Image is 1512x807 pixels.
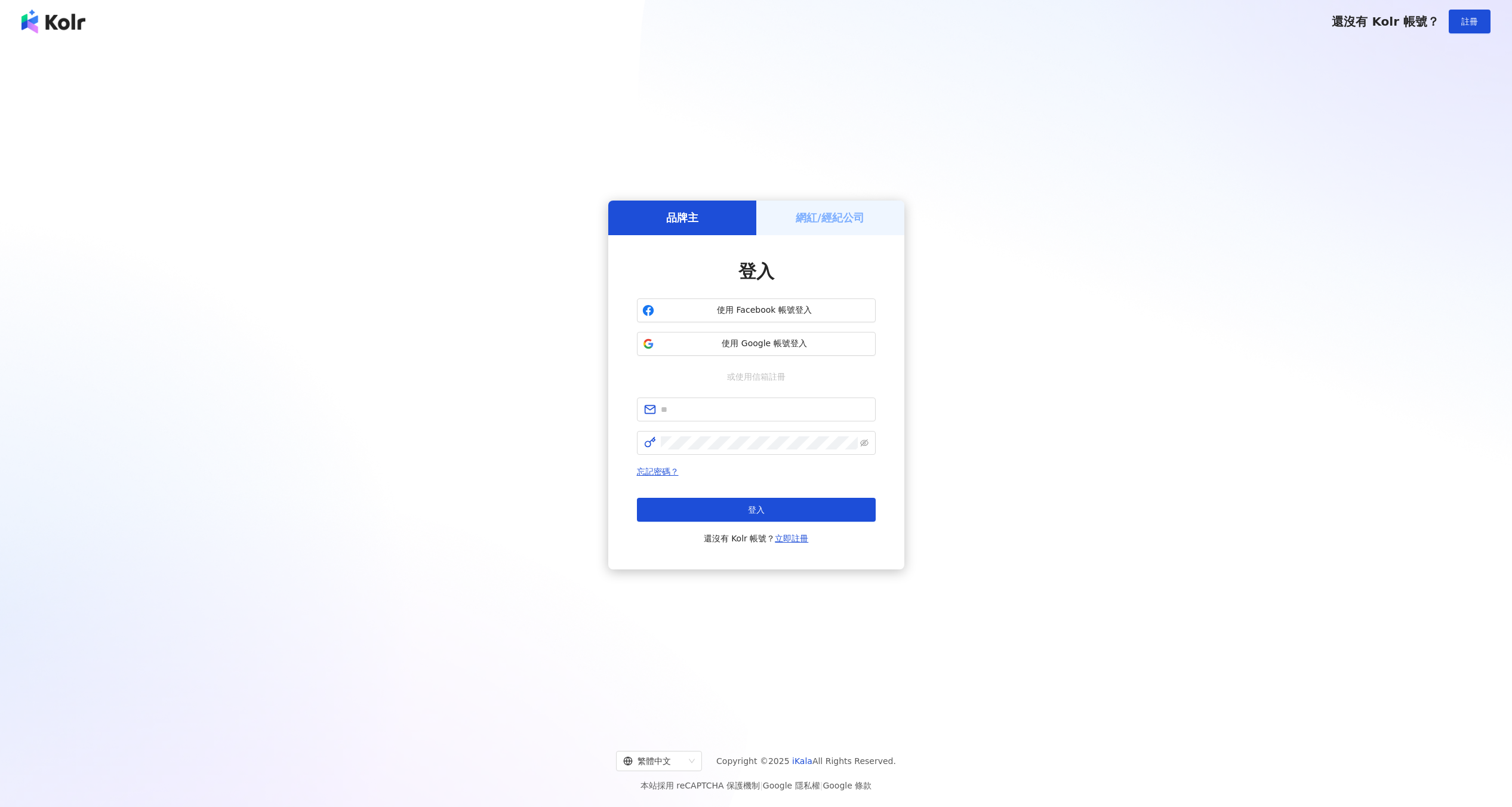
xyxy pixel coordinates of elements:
a: Google 隱私權 [763,781,820,790]
span: Copyright © 2025 All Rights Reserved. [716,754,896,768]
span: 本站採用 reCAPTCHA 保護機制 [640,778,872,793]
span: 還沒有 Kolr 帳號？ [704,531,809,546]
span: 登入 [748,505,765,515]
span: 或使用信箱註冊 [719,370,794,383]
a: iKala [792,756,812,766]
span: | [760,781,763,790]
span: 註冊 [1461,17,1478,26]
span: 登入 [738,261,774,282]
button: 註冊 [1449,10,1491,33]
a: Google 條款 [823,781,872,790]
span: eye-invisible [860,439,869,447]
span: | [820,781,823,790]
h5: 品牌主 [666,210,698,225]
span: 使用 Google 帳號登入 [659,338,870,350]
a: 立即註冊 [775,534,808,543]
h5: 網紅/經紀公司 [796,210,864,225]
span: 還沒有 Kolr 帳號？ [1332,14,1439,29]
a: 忘記密碼？ [637,467,679,476]
button: 使用 Facebook 帳號登入 [637,298,876,322]
button: 使用 Google 帳號登入 [637,332,876,356]
img: logo [21,10,85,33]
button: 登入 [637,498,876,522]
div: 繁體中文 [623,751,684,771]
span: 使用 Facebook 帳號登入 [659,304,870,316]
